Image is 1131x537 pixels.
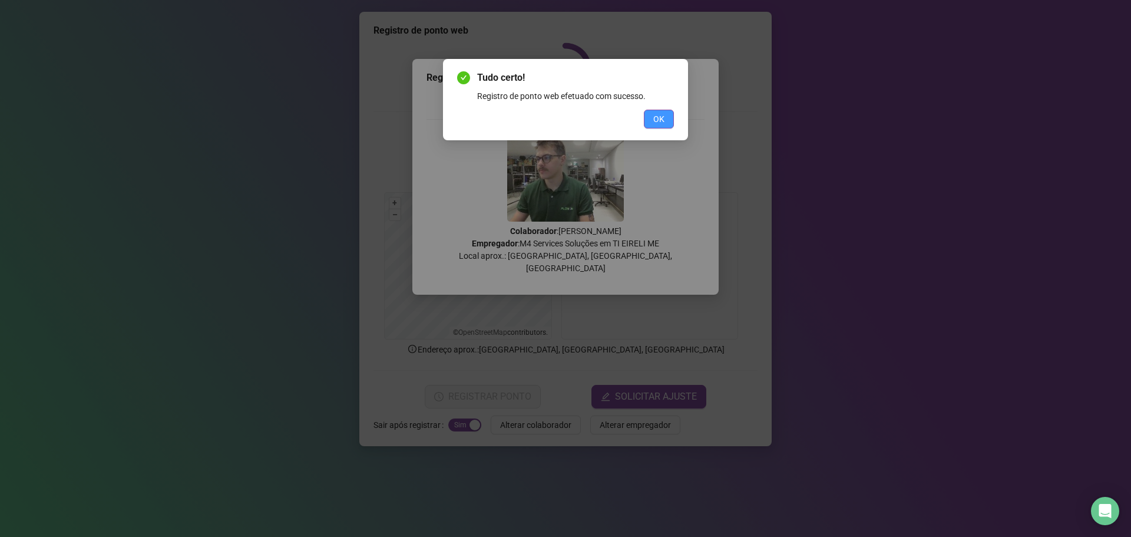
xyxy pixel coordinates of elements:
button: OK [644,110,674,129]
span: check-circle [457,71,470,84]
div: Open Intercom Messenger [1091,497,1119,525]
div: Registro de ponto web efetuado com sucesso. [477,90,674,103]
span: Tudo certo! [477,71,674,85]
span: OK [653,113,664,126]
